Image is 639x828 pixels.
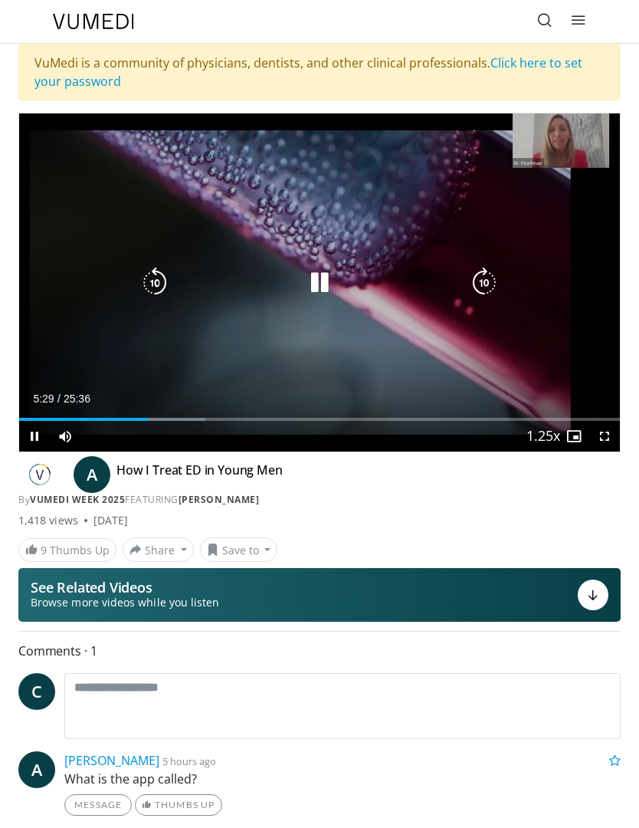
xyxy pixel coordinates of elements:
[18,673,55,710] a: C
[179,493,260,506] a: [PERSON_NAME]
[19,113,620,452] video-js: Video Player
[64,770,621,788] p: What is the app called?
[116,462,283,487] h4: How I Treat ED in Young Men
[93,513,128,528] div: [DATE]
[162,754,216,768] small: 5 hours ago
[50,421,80,452] button: Mute
[18,462,61,487] img: Vumedi Week 2025
[30,493,125,506] a: Vumedi Week 2025
[57,393,61,405] span: /
[18,751,55,788] a: A
[64,794,132,816] a: Message
[123,537,194,562] button: Share
[31,580,219,595] p: See Related Videos
[200,537,278,562] button: Save to
[19,418,620,421] div: Progress Bar
[64,752,159,769] a: [PERSON_NAME]
[135,794,221,816] a: Thumbs Up
[18,641,621,661] span: Comments 1
[53,14,134,29] img: VuMedi Logo
[18,493,621,507] div: By FEATURING
[528,421,559,452] button: Playback Rate
[33,393,54,405] span: 5:29
[31,595,219,610] span: Browse more videos while you listen
[19,421,50,452] button: Pause
[74,456,110,493] a: A
[18,568,621,622] button: See Related Videos Browse more videos while you listen
[18,44,621,100] div: VuMedi is a community of physicians, dentists, and other clinical professionals.
[18,538,116,562] a: 9 Thumbs Up
[41,543,47,557] span: 9
[64,393,90,405] span: 25:36
[589,421,620,452] button: Fullscreen
[18,513,78,528] span: 1,418 views
[559,421,589,452] button: Enable picture-in-picture mode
